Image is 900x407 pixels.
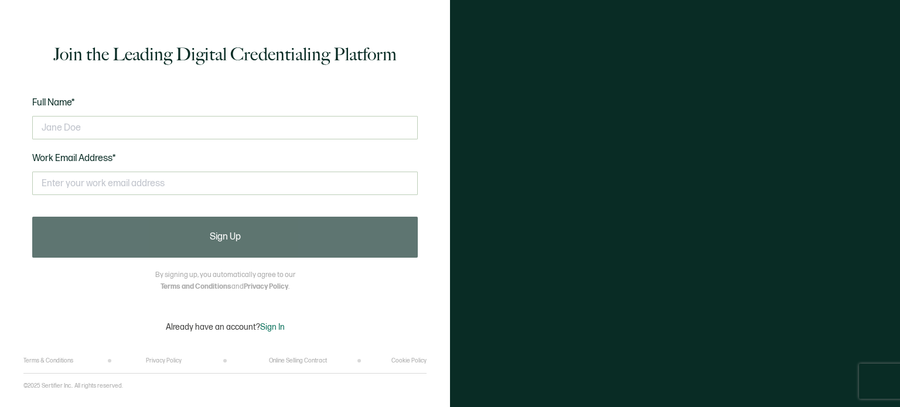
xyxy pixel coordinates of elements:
button: Sign Up [32,217,418,258]
span: Sign In [260,322,285,332]
p: Already have an account? [166,322,285,332]
input: Enter your work email address [32,172,418,195]
a: Cookie Policy [391,357,427,364]
span: Full Name* [32,97,75,108]
input: Jane Doe [32,116,418,139]
p: By signing up, you automatically agree to our and . [155,269,295,293]
span: Work Email Address* [32,153,116,164]
h1: Join the Leading Digital Credentialing Platform [53,43,397,66]
a: Terms and Conditions [161,282,231,291]
span: Sign Up [210,232,241,242]
a: Terms & Conditions [23,357,73,364]
p: ©2025 Sertifier Inc.. All rights reserved. [23,382,123,389]
a: Online Selling Contract [269,357,327,364]
a: Privacy Policy [146,357,182,364]
a: Privacy Policy [244,282,288,291]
